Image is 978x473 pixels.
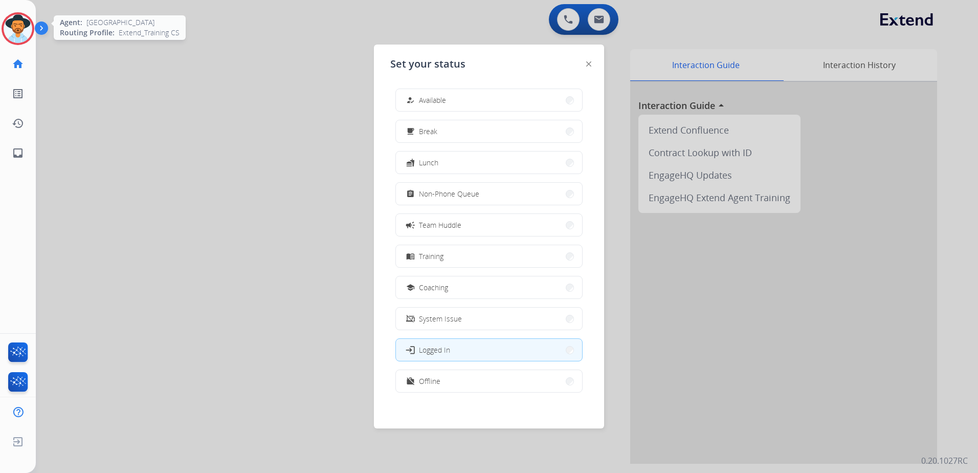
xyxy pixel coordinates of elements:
[396,245,582,267] button: Training
[419,345,450,355] span: Logged In
[60,17,82,28] span: Agent:
[419,220,461,230] span: Team Huddle
[12,58,24,70] mat-icon: home
[419,251,443,262] span: Training
[390,57,465,71] span: Set your status
[119,28,180,38] span: Extend_Training CS
[396,152,582,174] button: Lunch
[406,127,415,136] mat-icon: free_breakfast
[406,377,415,385] mat-icon: work_off
[419,282,448,293] span: Coaching
[405,220,415,230] mat-icon: campaign
[396,214,582,236] button: Team Huddle
[406,158,415,167] mat-icon: fastfood
[419,126,437,137] span: Break
[396,308,582,330] button: System Issue
[12,88,24,100] mat-icon: list_alt
[419,157,438,168] span: Lunch
[419,376,440,386] span: Offline
[419,95,446,105] span: Available
[396,339,582,361] button: Logged In
[586,61,591,67] img: close-button
[396,370,582,392] button: Offline
[12,117,24,130] mat-icon: history
[406,189,415,198] mat-icon: assignment
[406,252,415,261] mat-icon: menu_book
[406,283,415,292] mat-icon: school
[921,455,968,467] p: 0.20.1027RC
[396,183,582,205] button: Non-Phone Queue
[4,14,32,43] img: avatar
[419,188,479,199] span: Non-Phone Queue
[419,313,462,324] span: System Issue
[396,89,582,111] button: Available
[396,276,582,298] button: Coaching
[406,96,415,104] mat-icon: how_to_reg
[86,17,154,28] span: [GEOGRAPHIC_DATA]
[12,147,24,159] mat-icon: inbox
[60,28,115,38] span: Routing Profile:
[406,314,415,323] mat-icon: phonelink_off
[405,345,415,355] mat-icon: login
[396,120,582,142] button: Break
